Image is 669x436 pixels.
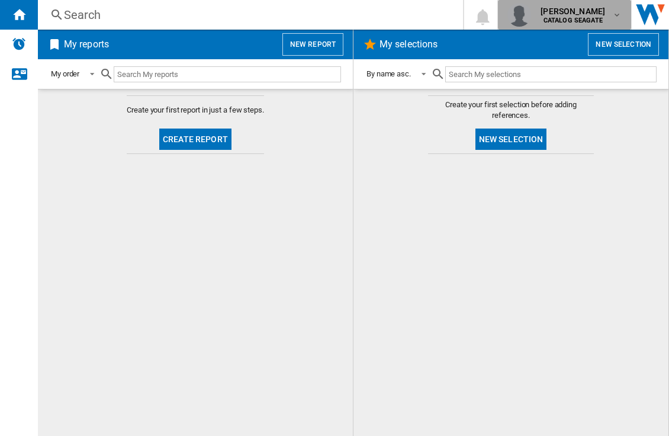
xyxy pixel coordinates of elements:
[114,66,341,82] input: Search My reports
[64,7,432,23] div: Search
[377,33,440,56] h2: My selections
[159,129,231,150] button: Create report
[12,37,26,51] img: alerts-logo.svg
[366,69,411,78] div: By name asc.
[282,33,343,56] button: New report
[507,3,531,27] img: profile.jpg
[588,33,659,56] button: New selection
[541,5,605,17] span: [PERSON_NAME]
[543,17,603,24] b: CATALOG SEAGATE
[475,129,547,150] button: New selection
[445,66,657,82] input: Search My selections
[62,33,111,56] h2: My reports
[428,100,594,121] span: Create your first selection before adding references.
[127,105,264,116] span: Create your first report in just a few steps.
[51,69,79,78] div: My order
